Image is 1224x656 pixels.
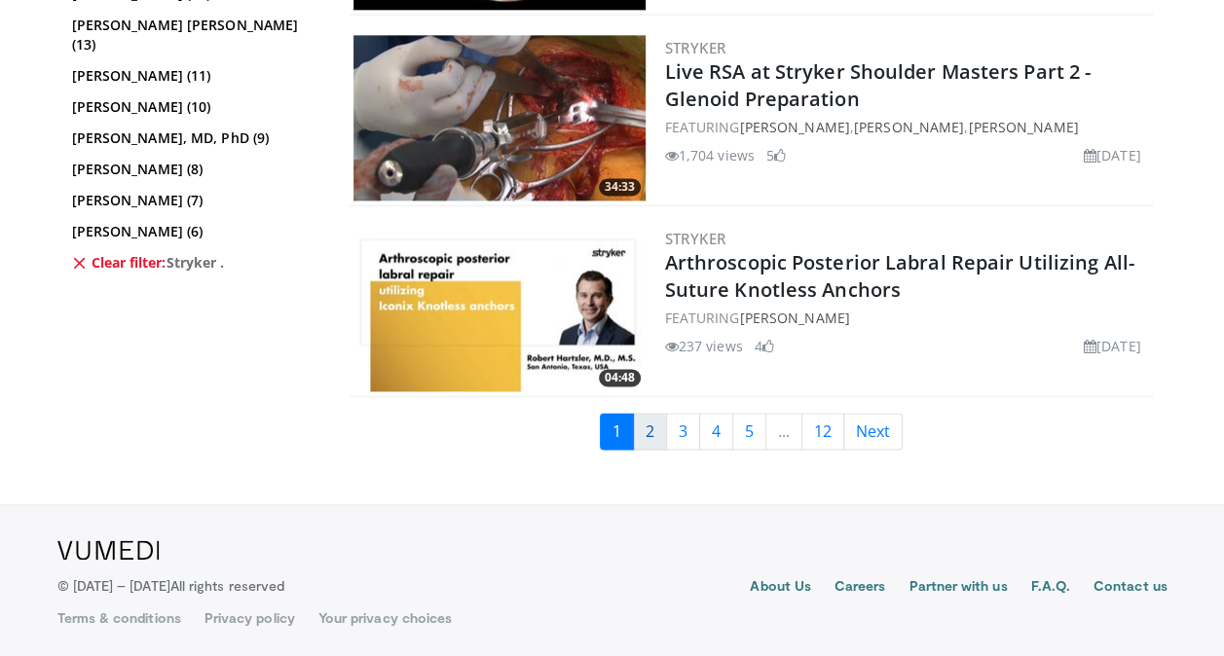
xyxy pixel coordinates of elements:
a: Privacy policy [204,607,295,627]
a: Partner with us [909,575,1007,599]
a: [PERSON_NAME] [739,118,849,136]
span: 04:48 [599,369,641,386]
a: 1 [600,413,634,450]
li: 4 [755,336,774,356]
span: 34:33 [599,178,641,196]
a: [PERSON_NAME] [PERSON_NAME] (13) [72,16,315,55]
li: [DATE] [1084,336,1141,356]
a: 12 [801,413,844,450]
a: 04:48 [353,226,646,391]
li: 1,704 views [665,145,755,165]
a: [PERSON_NAME] (11) [72,66,315,86]
a: [PERSON_NAME] [968,118,1078,136]
a: 34:33 [353,35,646,200]
a: About Us [750,575,811,599]
a: 3 [666,413,700,450]
p: © [DATE] – [DATE] [57,575,285,595]
a: [PERSON_NAME] (7) [72,191,315,210]
a: [PERSON_NAME] [739,309,849,327]
span: All rights reserved [170,576,284,593]
a: Live RSA at Stryker Shoulder Masters Part 2 - Glenoid Preparation [665,58,1092,112]
li: [DATE] [1084,145,1141,165]
a: [PERSON_NAME] (6) [72,222,315,241]
a: Your privacy choices [318,607,452,627]
a: [PERSON_NAME] (8) [72,160,315,179]
img: d2f6a426-04ef-449f-8186-4ca5fc42937c.300x170_q85_crop-smart_upscale.jpg [353,226,646,391]
div: FEATURING , , [665,117,1149,137]
a: Contact us [1094,575,1168,599]
li: 5 [766,145,786,165]
a: 5 [732,413,766,450]
a: Next [843,413,903,450]
a: [PERSON_NAME] [854,118,964,136]
img: 29221466-e2ee-4442-82a4-8b895e0d7825.png.300x170_q85_crop-smart_upscale.png [353,35,646,200]
a: 2 [633,413,667,450]
a: F.A.Q. [1030,575,1069,599]
a: Arthroscopic Posterior Labral Repair Utilizing All-Suture Knotless Anchors [665,249,1134,303]
a: Terms & conditions [57,607,181,627]
nav: Search results pages [350,413,1153,450]
a: 4 [699,413,733,450]
a: [PERSON_NAME] (10) [72,97,315,117]
li: 237 views [665,336,743,356]
a: Clear filter:Stryker . [72,253,315,273]
a: Careers [835,575,886,599]
a: Stryker [665,38,726,57]
span: Stryker . [167,253,225,273]
img: VuMedi Logo [57,540,160,560]
a: [PERSON_NAME], MD, PhD (9) [72,128,315,148]
a: Stryker [665,229,726,248]
div: FEATURING [665,308,1149,328]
